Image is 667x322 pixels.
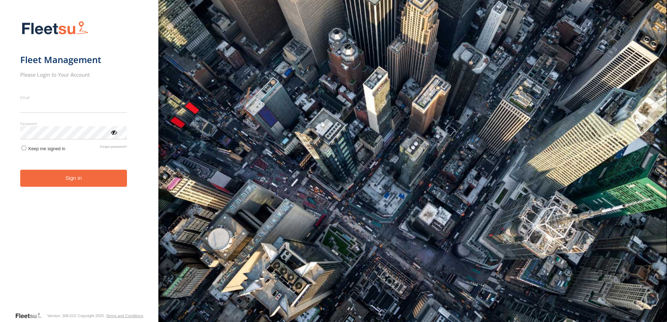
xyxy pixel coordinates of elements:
button: Sign in [20,170,127,187]
h2: Please Login to Your Account [20,71,127,78]
label: Password [20,121,127,126]
span: Keep me signed in [28,146,65,151]
div: ViewPassword [110,129,117,136]
div: © Copyright 2025 - [74,314,143,318]
a: Terms and Conditions [106,314,143,318]
form: main [20,17,138,312]
a: Visit our Website [15,312,47,319]
a: Forgot password? [100,145,127,151]
input: Keep me signed in [22,146,26,150]
h1: Fleet Management [20,54,127,66]
img: Fleetsu [20,20,90,37]
label: Email [20,95,127,100]
div: Version: 308.01 [47,314,74,318]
